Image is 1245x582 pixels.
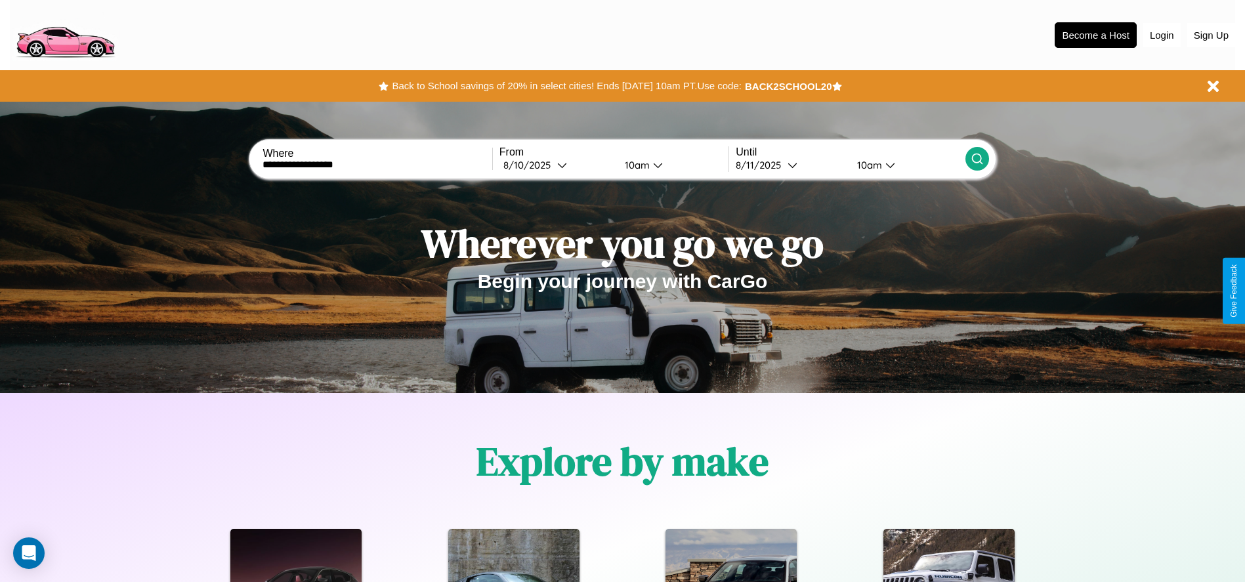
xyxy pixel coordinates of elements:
img: logo [10,7,120,61]
b: BACK2SCHOOL20 [745,81,832,92]
div: 10am [618,159,653,171]
div: 8 / 11 / 2025 [736,159,788,171]
button: Login [1143,23,1181,47]
label: From [499,146,728,158]
button: Back to School savings of 20% in select cities! Ends [DATE] 10am PT.Use code: [389,77,744,95]
div: 8 / 10 / 2025 [503,159,557,171]
div: Open Intercom Messenger [13,537,45,569]
label: Until [736,146,965,158]
div: Give Feedback [1229,264,1238,318]
button: 8/10/2025 [499,158,614,172]
button: Sign Up [1187,23,1235,47]
button: 10am [614,158,729,172]
label: Where [263,148,492,159]
button: Become a Host [1055,22,1137,48]
button: 10am [847,158,965,172]
h1: Explore by make [476,434,769,488]
div: 10am [851,159,885,171]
